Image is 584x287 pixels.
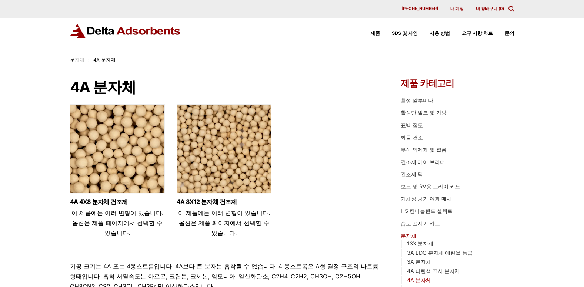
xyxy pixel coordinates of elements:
a: 건조제 에어 브리더 [401,159,445,165]
a: 화물 건조 [401,134,423,141]
h4: 제품 카테고리 [401,79,514,88]
a: 습도 표시기 카드 [401,220,440,227]
a: 내 장바구니 (0) [476,6,504,11]
a: 사용 방법 [418,31,450,36]
span: 분 [70,57,116,63]
a: 제품 [358,31,380,36]
span: 이 제품에는 여러 변형이 있습니다. 옵션은 제품 페이지에서 선택할 수 있습니다. [178,209,270,237]
a: 3A 분자체 [407,258,431,265]
a: HS 칸나블렌드 셀렉트 [401,208,453,214]
span: 요구 사항 차트 [462,31,493,36]
span: 제품 [370,31,380,36]
a: 보트 및 RV용 드라이 키트 [401,183,460,189]
a: 부식 억제제 및 필름 [401,146,447,153]
span: [PHONE_NUMBER] [401,7,438,11]
a: 활성탄 벌크 및 가방 [401,109,447,116]
a: 표백 점토 [401,122,423,128]
span: 사용 방법 [430,31,450,36]
span: SDS 및 사양 [392,31,418,36]
a: 활성 알루미나 [401,97,433,103]
img: 델타 흡착제 [70,24,181,38]
a: 3A EDG 분자체 에탄올 등급 [407,250,473,256]
a: 분자체 [401,232,416,239]
a: 기체상 공기 여과 매체 [401,195,452,202]
a: 자체 [75,57,84,63]
a: 4A 분자체 [407,277,431,283]
a: 13X 분자체 [407,240,433,247]
a: 문의 [493,31,514,36]
h1: 4A 분자체 [70,79,379,95]
div: 모달 콘텐츠 전환 [508,6,514,12]
span: 이 제품에는 여러 변형이 있습니다. 옵션은 제품 페이지에서 선택할 수 있습니다. [71,209,163,237]
a: 요구 사항 차트 [450,31,493,36]
a: SDS 및 사양 [380,31,418,36]
a: 4A 파란색 표시 분자체 [407,268,460,274]
a: 내 계정 [444,6,470,12]
a: 4A 8X12 분자체 건조제 [177,199,271,205]
span: : [88,57,90,63]
a: 건조제 팩 [401,171,423,177]
span: 4A 분자체 [93,57,116,63]
span: 문의 [505,31,514,36]
span: 0 [500,6,503,11]
span: 내 계정 [450,7,464,11]
a: [PHONE_NUMBER] [396,6,444,12]
a: 4A 4X8 분자체 건조제 [70,199,165,205]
